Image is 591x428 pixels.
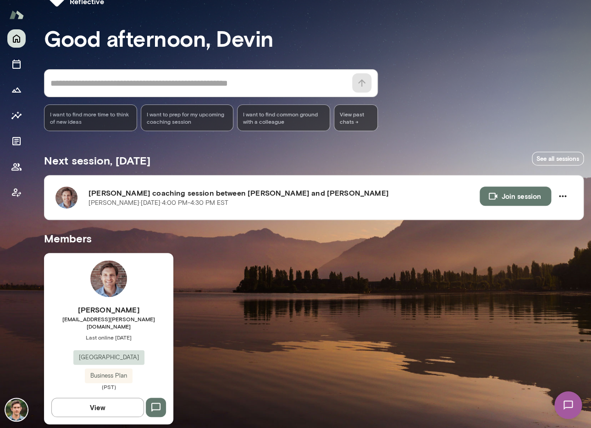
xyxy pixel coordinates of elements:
button: Insights [7,106,26,125]
button: Client app [7,183,26,202]
div: I want to find more time to think of new ideas [44,104,137,131]
h6: [PERSON_NAME] [44,304,173,315]
div: I want to find common ground with a colleague [237,104,330,131]
img: Dan Gross [90,260,127,297]
span: Last online [DATE] [44,334,173,341]
button: View [51,398,144,417]
button: Members [7,158,26,176]
span: I want to find common ground with a colleague [243,110,324,125]
span: I want to find more time to think of new ideas [50,110,131,125]
button: Join session [480,187,551,206]
p: [PERSON_NAME] · [DATE] · 4:00 PM-4:30 PM EST [88,198,228,208]
button: Home [7,29,26,48]
span: I want to prep for my upcoming coaching session [147,110,228,125]
h3: Good afternoon, Devin [44,25,584,51]
h6: [PERSON_NAME] coaching session between [PERSON_NAME] and [PERSON_NAME] [88,187,480,198]
h5: Next session, [DATE] [44,153,150,168]
a: See all sessions [532,152,584,166]
span: Business Plan [85,371,133,380]
span: [GEOGRAPHIC_DATA] [73,353,144,362]
span: (PST) [44,383,173,390]
img: Mento [9,6,24,23]
button: Growth Plan [7,81,26,99]
button: Documents [7,132,26,150]
div: I want to prep for my upcoming coaching session [141,104,234,131]
span: View past chats -> [334,104,378,131]
span: [EMAIL_ADDRESS][PERSON_NAME][DOMAIN_NAME] [44,315,173,330]
button: Sessions [7,55,26,73]
h5: Members [44,231,584,246]
img: Devin McIntire [6,399,28,421]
